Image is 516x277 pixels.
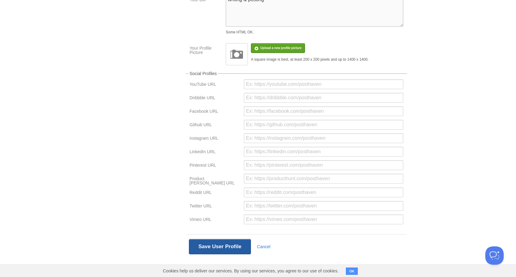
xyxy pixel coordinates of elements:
[190,96,240,101] label: Dribbble URL
[190,217,240,223] label: Vimeo URL
[189,71,218,76] legend: Social Profiles
[244,214,403,224] input: Ex: https://vimeo.com/posthaven
[485,246,504,265] iframe: Help Scout Beacon - Open
[190,136,240,142] label: Instagram URL
[244,201,403,211] input: Ex: https://twitter.com/posthaven
[244,106,403,116] input: Ex: https://facebook.com/posthaven
[190,150,240,155] label: LinkedIn URL
[244,188,403,197] input: Ex: https://reddit.com/posthaven
[157,265,345,277] span: Cookies help us deliver our services. By using our services, you agree to our use of cookies.
[190,204,240,210] label: Twitter URL
[244,160,403,170] input: Ex: https://pinterest.com/posthaven
[190,123,240,128] label: Github URL
[260,46,302,50] span: Upload a new profile picture
[244,174,403,184] input: Ex: https://producthunt.com/posthaven
[190,163,240,169] label: Pinterest URL
[244,147,403,157] input: Ex: https://linkedin.com/posthaven
[244,79,403,89] input: Ex: https://youtube.com/posthaven
[244,93,403,103] input: Ex: https://dribbble.com/posthaven
[257,244,271,249] a: Cancel
[190,190,240,196] label: Reddit URL
[190,176,240,187] label: Product [PERSON_NAME] URL
[226,30,403,34] div: Some HTML OK.
[251,58,369,61] div: A square image is best, at least 200 x 200 pixels and up to 1400 x 1400.
[190,109,240,115] label: Facebook URL
[244,120,403,130] input: Ex: https://github.com/posthaven
[346,268,358,275] button: OK
[189,239,251,254] button: Save User Profile
[190,82,240,88] label: YouTube URL
[190,46,222,56] label: Your Profile Picture
[228,45,246,63] img: image.png
[244,133,403,143] input: Ex: https://instagram.com/posthaven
